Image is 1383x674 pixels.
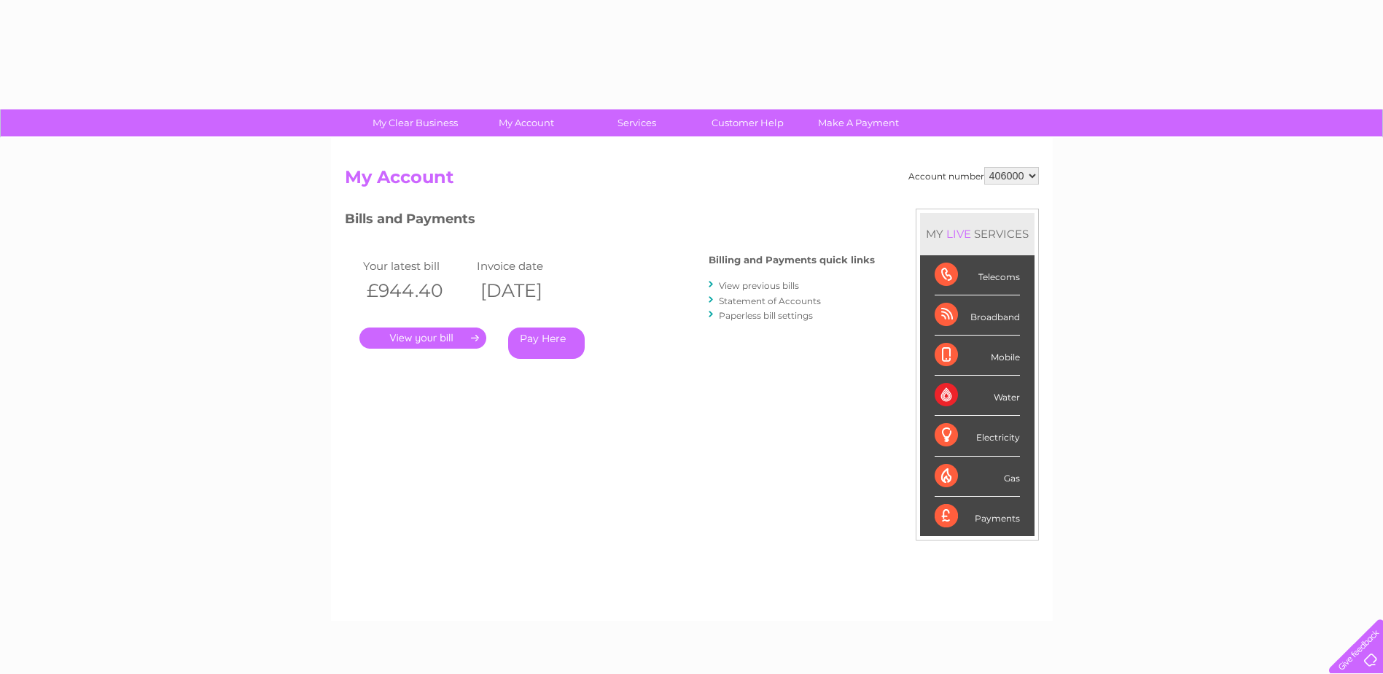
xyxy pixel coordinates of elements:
[935,497,1020,536] div: Payments
[908,167,1039,185] div: Account number
[359,256,473,276] td: Your latest bill
[935,295,1020,336] div: Broadband
[798,109,919,136] a: Make A Payment
[473,256,587,276] td: Invoice date
[935,336,1020,376] div: Mobile
[687,109,808,136] a: Customer Help
[719,295,821,306] a: Statement of Accounts
[920,213,1035,255] div: MY SERVICES
[473,276,587,306] th: [DATE]
[935,416,1020,456] div: Electricity
[359,328,486,349] a: .
[345,167,1039,195] h2: My Account
[719,280,799,291] a: View previous bills
[935,376,1020,416] div: Water
[355,109,475,136] a: My Clear Business
[359,276,473,306] th: £944.40
[466,109,586,136] a: My Account
[345,209,875,234] h3: Bills and Payments
[719,310,813,321] a: Paperless bill settings
[577,109,697,136] a: Services
[935,457,1020,497] div: Gas
[709,255,875,266] h4: Billing and Payments quick links
[943,227,974,241] div: LIVE
[935,255,1020,295] div: Telecoms
[508,328,585,359] a: Pay Here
